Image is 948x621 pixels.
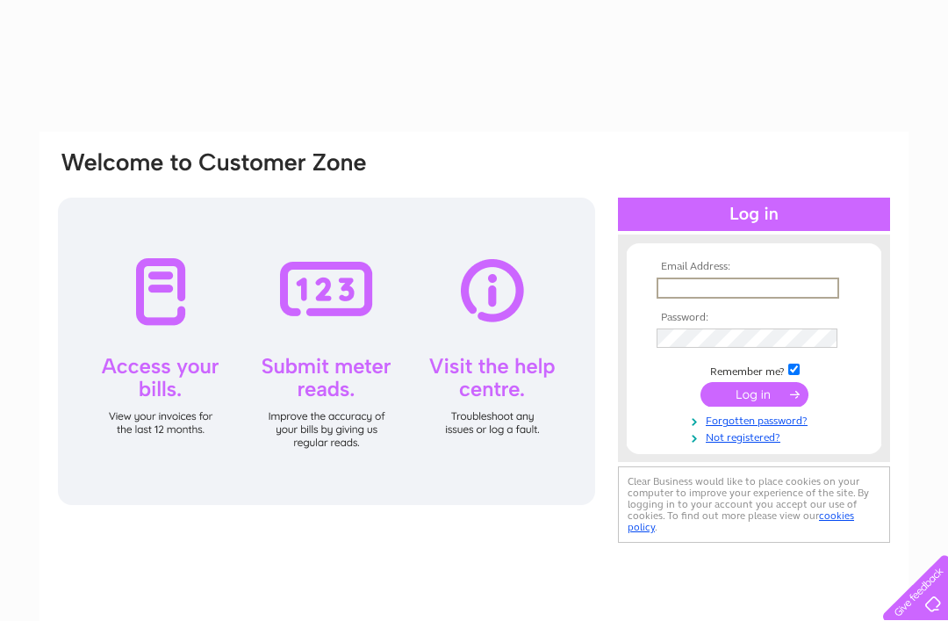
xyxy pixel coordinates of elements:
[652,312,856,324] th: Password:
[652,361,856,379] td: Remember me?
[618,466,890,543] div: Clear Business would like to place cookies on your computer to improve your experience of the sit...
[657,411,856,428] a: Forgotten password?
[657,428,856,444] a: Not registered?
[700,382,808,407] input: Submit
[652,261,856,273] th: Email Address:
[628,509,854,533] a: cookies policy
